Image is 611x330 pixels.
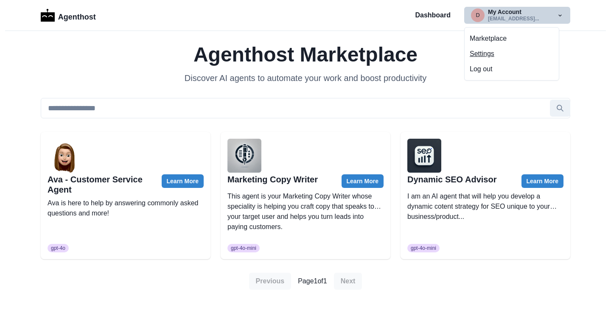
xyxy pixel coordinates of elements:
h1: Agenthost Marketplace [41,45,570,65]
button: Next [334,273,362,290]
a: LogoAgenthost [41,8,96,23]
p: I am an AI agent that will help you develop a dynamic cotent strategy for SEO unique to your busi... [407,191,563,241]
p: Agenthost [58,8,96,23]
a: Learn More [521,174,563,188]
img: Marketing Copy Writer [227,139,261,173]
button: Previous [249,273,291,290]
img: Logo [41,9,55,22]
a: Marketing Copy Writer [227,175,318,184]
a: Ava - Customer Service Agent [48,175,143,194]
a: Learn More [162,174,204,188]
img: Ava - Customer Service Agent [48,139,81,173]
p: Ava is here to help by answering commonly asked questions and more! [48,198,204,241]
span: gpt-4o [51,245,65,251]
a: Learn More [342,174,384,188]
span: gpt-4o-mini [411,245,436,251]
img: Dynamic SEO Advisor [407,139,441,173]
a: Dynamic SEO Advisor [407,175,496,184]
button: Marketplace [465,31,559,46]
span: gpt-4o-mini [231,245,256,251]
p: This agent is your Marketing Copy Writer whose speciality is helping you craft copy that speaks t... [227,191,384,241]
button: Settings [465,46,559,62]
button: didibullardz@gmail.comMy Account[EMAIL_ADDRESS]... [464,7,570,24]
p: Discover AI agents to automate your work and boost productivity [41,72,570,84]
p: Page 1 of 1 [298,276,327,286]
button: Log out [465,62,559,77]
a: Dashboard [415,10,451,20]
